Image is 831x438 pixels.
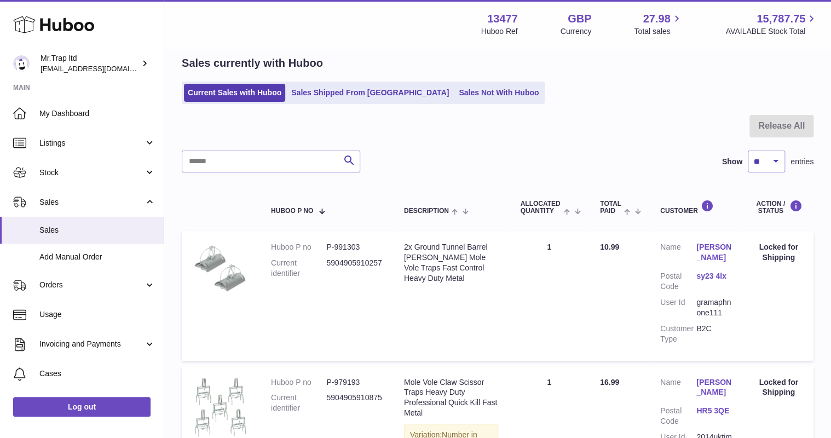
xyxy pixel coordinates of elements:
span: Total paid [600,200,621,215]
dt: Huboo P no [271,377,326,388]
div: Mr.Trap ltd [41,53,139,74]
img: $_57.JPG [193,377,247,438]
div: Mole Vole Claw Scissor Traps Heavy Duty Professional Quick Kill Fast Metal [404,377,499,419]
span: Sales [39,225,155,235]
span: Sales [39,197,144,208]
span: ALLOCATED Quantity [520,200,561,215]
h2: Sales currently with Huboo [182,56,323,71]
span: AVAILABLE Stock Total [725,26,818,37]
span: Description [404,208,449,215]
dt: Current identifier [271,393,326,413]
div: Action / Status [754,200,803,215]
div: Locked for Shipping [754,377,803,398]
dt: Name [660,242,696,266]
dd: P-979193 [326,377,382,388]
dd: B2C [696,324,732,344]
span: Invoicing and Payments [39,339,144,349]
span: Stock [39,168,144,178]
dt: Customer Type [660,324,696,344]
span: entries [790,157,813,167]
div: Currency [561,26,592,37]
a: HR5 3QE [696,406,732,416]
span: 15,787.75 [757,11,805,26]
dt: User Id [660,297,696,318]
a: Log out [13,397,151,417]
div: Locked for Shipping [754,242,803,263]
span: Usage [39,309,155,320]
a: Sales Shipped From [GEOGRAPHIC_DATA] [287,84,453,102]
strong: GBP [568,11,591,26]
span: Huboo P no [271,208,313,215]
dt: Postal Code [660,271,696,292]
span: [EMAIL_ADDRESS][DOMAIN_NAME] [41,64,161,73]
span: 27.98 [643,11,670,26]
dd: gramaphnone111 [696,297,732,318]
span: Cases [39,368,155,379]
span: Listings [39,138,144,148]
dt: Huboo P no [271,242,326,252]
dt: Name [660,377,696,401]
dd: 5904905910875 [326,393,382,413]
a: Sales Not With Huboo [455,84,543,102]
strong: 13477 [487,11,518,26]
a: 15,787.75 AVAILABLE Stock Total [725,11,818,37]
a: Current Sales with Huboo [184,84,285,102]
dt: Current identifier [271,258,326,279]
dd: 5904905910257 [326,258,382,279]
dd: P-991303 [326,242,382,252]
a: [PERSON_NAME] [696,242,732,263]
span: 16.99 [600,378,619,387]
img: $_57.JPG [193,242,247,293]
span: 10.99 [600,243,619,251]
div: Customer [660,200,732,215]
span: Add Manual Order [39,252,155,262]
span: Orders [39,280,144,290]
span: Total sales [634,26,683,37]
label: Show [722,157,742,167]
a: sy23 4lx [696,271,732,281]
div: 2x Ground Tunnel Barrel [PERSON_NAME] Mole Vole Traps Fast Control Heavy Duty Metal [404,242,499,284]
img: office@grabacz.eu [13,55,30,72]
td: 1 [509,231,589,360]
span: My Dashboard [39,108,155,119]
dt: Postal Code [660,406,696,427]
div: Huboo Ref [481,26,518,37]
a: 27.98 Total sales [634,11,683,37]
a: [PERSON_NAME] [696,377,732,398]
